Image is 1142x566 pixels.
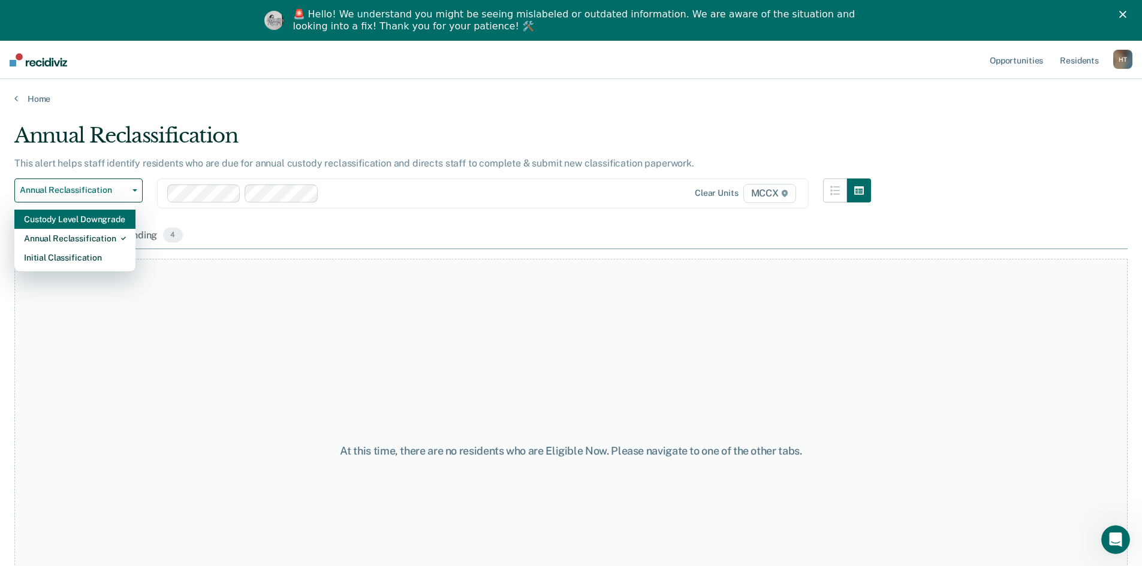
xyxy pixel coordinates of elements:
[14,93,1128,104] a: Home
[24,210,126,229] div: Custody Level Downgrade
[1101,525,1130,554] iframe: Intercom live chat
[163,228,182,243] span: 4
[293,8,859,32] div: 🚨 Hello! We understand you might be seeing mislabeled or outdated information. We are aware of th...
[1119,11,1131,18] div: Close
[987,41,1045,79] a: Opportunities
[24,229,126,248] div: Annual Reclassification
[24,248,126,267] div: Initial Classification
[14,178,143,202] button: Annual Reclassification
[1113,50,1132,69] button: HT
[119,223,185,249] div: Pending4
[1057,41,1101,79] a: Residents
[14,158,694,169] p: This alert helps staff identify residents who are due for annual custody reclassification and dir...
[743,184,796,203] span: MCCX
[293,444,849,458] div: At this time, there are no residents who are Eligible Now. Please navigate to one of the other tabs.
[14,123,871,158] div: Annual Reclassification
[695,188,739,198] div: Clear units
[10,53,67,66] img: Recidiviz
[264,11,284,30] img: Profile image for Kim
[1113,50,1132,69] div: H T
[20,185,128,195] span: Annual Reclassification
